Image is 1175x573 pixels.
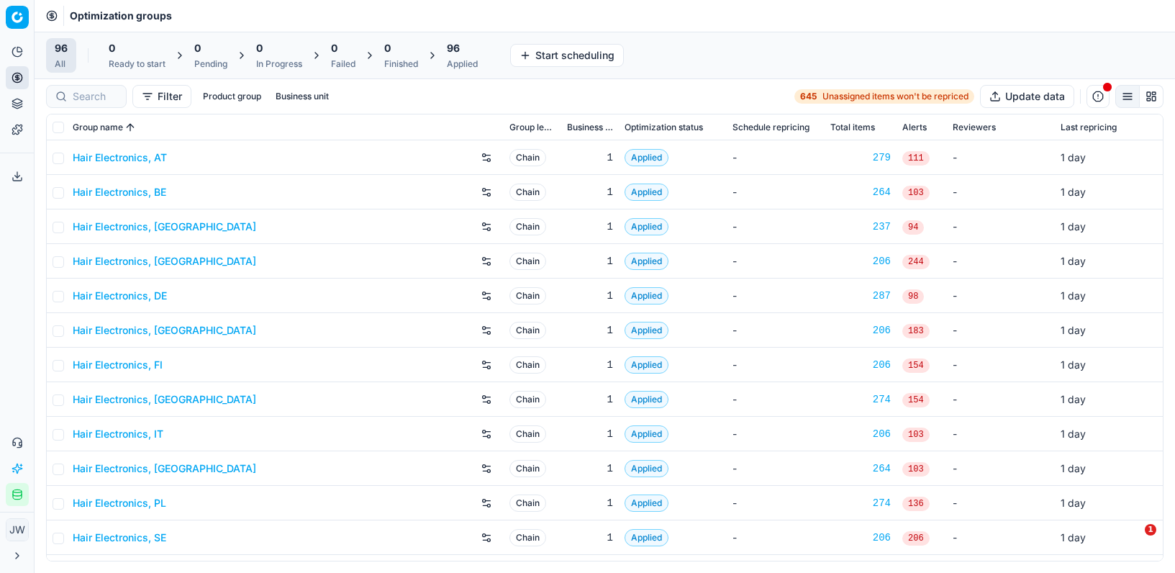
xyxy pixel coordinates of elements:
td: - [727,382,825,417]
a: 206 [830,323,891,338]
span: Business unit [567,122,613,133]
div: Ready to start [109,58,165,70]
span: Chain [509,425,546,443]
td: - [947,279,1055,313]
span: 94 [902,220,924,235]
div: 1 [567,531,613,545]
td: - [727,175,825,209]
span: Group level [509,122,555,133]
span: Applied [625,184,668,201]
span: Chain [509,529,546,546]
a: 645Unassigned items won't be repriced [794,89,974,104]
a: Hair Electronics, [GEOGRAPHIC_DATA] [73,323,256,338]
td: - [947,244,1055,279]
td: - [947,313,1055,348]
button: Product group [197,88,267,105]
a: 274 [830,496,891,510]
a: Hair Electronics, SE [73,531,166,545]
div: 237 [830,220,891,234]
div: 1 [567,427,613,441]
div: All [55,58,68,70]
a: 287 [830,289,891,303]
span: 96 [447,41,460,55]
a: Hair Electronics, [GEOGRAPHIC_DATA] [73,392,256,407]
td: - [947,451,1055,486]
td: - [727,348,825,382]
span: Optimization groups [70,9,172,23]
span: 154 [902,393,930,407]
span: Chain [509,460,546,477]
div: Pending [194,58,227,70]
span: 0 [256,41,263,55]
button: Business unit [270,88,335,105]
a: 264 [830,185,891,199]
td: - [727,279,825,313]
button: Filter [132,85,191,108]
div: Applied [447,58,478,70]
span: Applied [625,495,668,512]
div: In Progress [256,58,302,70]
span: 98 [902,289,924,304]
input: Search [73,89,117,104]
span: Chain [509,184,546,201]
span: Applied [625,287,668,304]
div: 1 [567,323,613,338]
td: - [727,244,825,279]
span: Chain [509,495,546,512]
span: 1 day [1061,255,1086,267]
td: - [727,313,825,348]
a: Hair Electronics, [GEOGRAPHIC_DATA] [73,461,256,476]
span: Applied [625,253,668,270]
div: 274 [830,392,891,407]
span: Alerts [902,122,927,133]
iframe: Intercom live chat [1115,524,1150,559]
span: 103 [902,428,930,442]
div: 1 [567,496,613,510]
span: 206 [902,531,930,546]
span: 111 [902,151,930,166]
span: Applied [625,391,668,408]
span: 0 [331,41,337,55]
a: Hair Electronics, [GEOGRAPHIC_DATA] [73,254,256,269]
span: 1 day [1061,324,1086,336]
span: Chain [509,253,546,270]
span: Applied [625,149,668,166]
span: Chain [509,356,546,374]
div: 206 [830,358,891,372]
span: 1 day [1061,393,1086,405]
span: Applied [625,218,668,235]
span: 136 [902,497,930,511]
a: 206 [830,427,891,441]
div: Finished [384,58,418,70]
a: Hair Electronics, FI [73,358,163,372]
span: 1 day [1061,186,1086,198]
span: Last repricing [1061,122,1117,133]
td: - [947,348,1055,382]
td: - [727,520,825,555]
div: 1 [567,289,613,303]
span: Chain [509,218,546,235]
span: Optimization status [625,122,703,133]
a: Hair Electronics, AT [73,150,167,165]
div: Failed [331,58,355,70]
span: 103 [902,186,930,200]
span: 1 day [1061,462,1086,474]
a: 206 [830,254,891,269]
div: 1 [567,150,613,165]
span: 1 day [1061,289,1086,302]
span: 154 [902,358,930,373]
div: 1 [567,358,613,372]
div: 1 [567,392,613,407]
td: - [727,209,825,244]
span: 1 [1145,524,1156,536]
a: 264 [830,461,891,476]
div: 1 [567,220,613,234]
span: Chain [509,391,546,408]
div: 206 [830,531,891,545]
a: Hair Electronics, BE [73,185,166,199]
span: 0 [109,41,115,55]
td: - [727,417,825,451]
span: 1 day [1061,497,1086,509]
